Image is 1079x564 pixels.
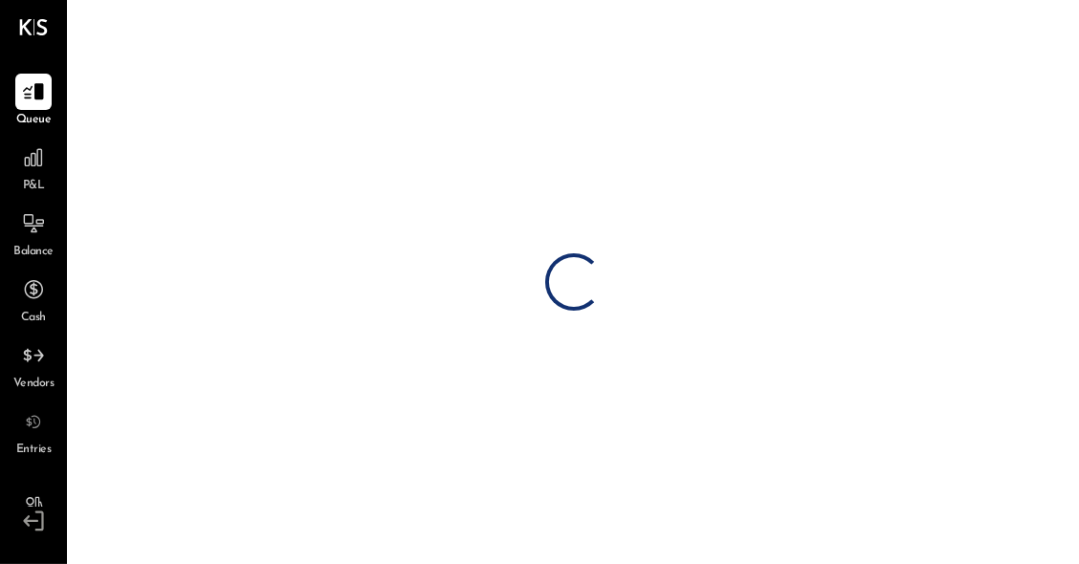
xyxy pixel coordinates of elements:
[16,112,52,129] span: Queue
[16,442,52,459] span: Entries
[13,244,54,261] span: Balance
[1,488,66,543] a: Bookkeeper
[1,271,66,327] a: Cash
[1,74,66,129] a: Queue
[1,337,66,393] a: Vendors
[1,206,66,261] a: Balance
[1,140,66,195] a: P&L
[23,178,45,195] span: P&L
[13,376,55,393] span: Vendors
[21,310,46,327] span: Cash
[1,403,66,459] a: Entries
